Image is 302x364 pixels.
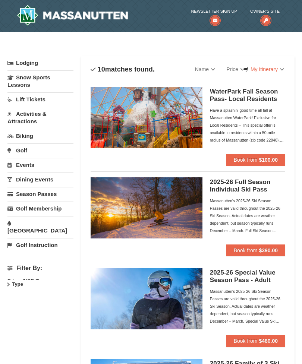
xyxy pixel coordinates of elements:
[239,64,289,75] a: My Itinerary
[7,187,73,201] a: Season Passes
[191,7,237,23] a: Newsletter Sign Up
[210,269,285,284] h5: 2025-26 Special Value Season Pass - Adult
[210,88,285,103] h5: WaterPark Fall Season Pass- Local Residents
[7,107,73,128] a: Activities & Attractions
[7,238,73,252] a: Golf Instruction
[221,62,250,77] a: Price
[259,247,278,253] strong: $390.00
[7,202,73,215] a: Golf Membership
[226,335,285,347] button: Book from $480.00
[226,244,285,256] button: Book from $390.00
[91,177,202,238] img: 6619937-208-2295c65e.jpg
[226,154,285,166] button: Book from $100.00
[7,172,73,186] a: Dining Events
[259,338,278,344] strong: $480.00
[259,157,278,163] strong: $100.00
[210,107,285,144] div: Have a splashin' good time all fall at Massanutten WaterPark! Exclusive for Local Residents – Thi...
[7,92,73,106] a: Lift Tickets
[189,62,221,77] a: Name
[210,288,285,325] div: Massanutten's 2025-26 Ski Season Passes are valid throughout the 2025-26 Ski Season. Actual dates...
[91,268,202,329] img: 6619937-198-dda1df27.jpg
[91,87,202,148] img: 6619937-212-8c750e5f.jpg
[17,5,128,26] img: Massanutten Resort Logo
[7,70,73,92] a: Snow Sports Lessons
[234,157,258,163] span: Book from
[7,216,73,237] a: [GEOGRAPHIC_DATA]
[7,56,73,70] a: Lodging
[7,129,73,143] a: Biking
[250,7,280,15] span: Owner's Site
[210,197,285,234] div: Massanutten's 2025-26 Ski Season Passes are valid throughout the 2025-26 Ski Season. Actual dates...
[7,143,73,157] a: Golf
[234,338,258,344] span: Book from
[191,7,237,15] span: Newsletter Sign Up
[210,178,285,193] h5: 2025-26 Full Season Individual Ski Pass
[250,7,280,23] a: Owner's Site
[234,247,258,253] span: Book from
[7,158,73,172] a: Events
[12,281,23,287] strong: Type
[7,265,73,272] h4: Filter By:
[17,5,128,26] a: Massanutten Resort
[7,278,40,284] strong: Price: (USD $)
